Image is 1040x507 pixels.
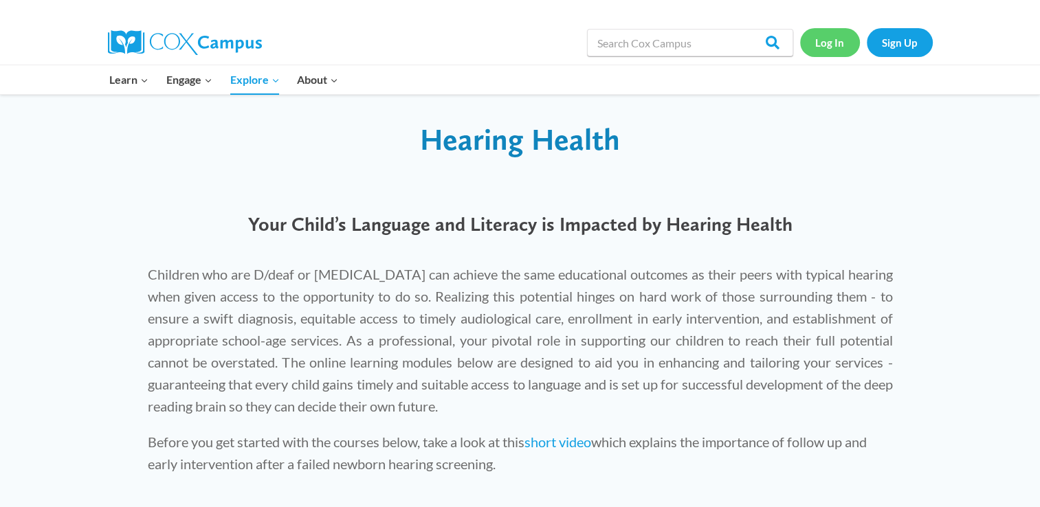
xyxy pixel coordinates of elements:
[800,28,933,56] nav: Secondary Navigation
[867,28,933,56] a: Sign Up
[221,65,289,94] button: Child menu of Explore
[247,212,792,236] span: Your Child’s Language and Literacy is Impacted by Hearing Health
[108,30,262,55] img: Cox Campus
[800,28,860,56] a: Log In
[420,121,620,157] span: Hearing Health
[148,431,893,475] p: Before you get started with the courses below, take a look at this which explains the importance ...
[157,65,221,94] button: Child menu of Engage
[587,29,793,56] input: Search Cox Campus
[524,433,591,450] a: short video
[148,263,893,417] p: Children who are D/deaf or [MEDICAL_DATA] can achieve the same educational outcomes as their peer...
[101,65,158,94] button: Child menu of Learn
[288,65,347,94] button: Child menu of About
[101,65,347,94] nav: Primary Navigation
